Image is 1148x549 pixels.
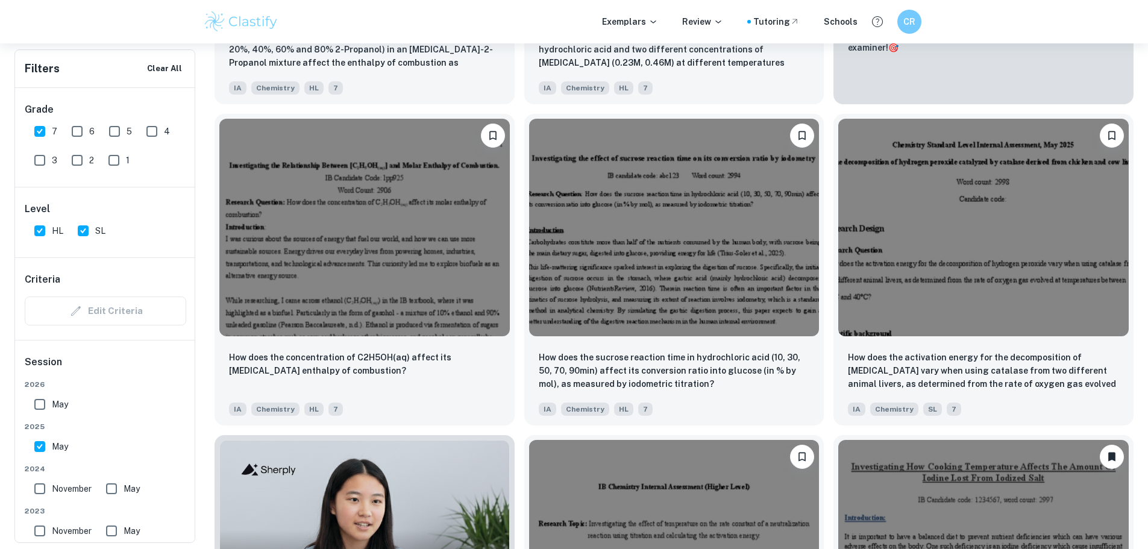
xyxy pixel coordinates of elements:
p: Finding the rate of the neutralization reaction between 0.5M hydrochloric acid and two different ... [539,30,810,71]
img: Chemistry IA example thumbnail: How does the activation energy for the d [838,119,1129,336]
span: Chemistry [561,81,609,95]
span: Chemistry [561,403,609,416]
h6: Grade [25,102,186,117]
span: 6 [89,125,95,138]
span: HL [304,81,324,95]
a: BookmarkHow does the concentration of C2H5OH(aq) affect its molar enthalpy of combustion?IAChemis... [215,114,515,425]
span: 7 [638,403,653,416]
a: Schools [824,15,858,28]
span: 2 [89,154,94,167]
span: 4 [164,125,170,138]
span: HL [304,403,324,416]
button: Bookmark [790,124,814,148]
span: HL [614,403,633,416]
span: IA [848,403,865,416]
span: SL [95,224,105,237]
button: Unbookmark [1100,445,1124,469]
img: Chemistry IA example thumbnail: How does the concentration of C2H5OH(aq) [219,119,510,336]
a: Tutoring [753,15,800,28]
span: 3 [52,154,57,167]
img: Clastify logo [203,10,280,34]
a: BookmarkHow does the sucrose reaction time in hydrochloric acid (10, 30, 50, 70, 90min) affect it... [524,114,824,425]
span: November [52,524,92,538]
span: 🎯 [888,43,899,52]
button: Bookmark [1100,124,1124,148]
span: IA [539,403,556,416]
span: SL [923,403,942,416]
h6: Filters [25,60,60,77]
p: How do different ratios of Ethanol and 2-Propanol (2%, 20%, 40%, 60% and 80% 2-Propanol) in an Et... [229,30,500,71]
span: 7 [328,403,343,416]
img: Chemistry IA example thumbnail: How does the sucrose reaction time in hy [529,119,820,336]
span: IA [539,81,556,95]
span: Chemistry [870,403,918,416]
span: 7 [52,125,57,138]
p: How does the activation energy for the decomposition of hydrogen peroxide vary when using catalas... [848,351,1119,392]
p: Review [682,15,723,28]
span: May [124,524,140,538]
button: Bookmark [481,124,505,148]
a: BookmarkHow does the activation energy for the decomposition of hydrogen peroxide vary when using... [833,114,1134,425]
span: IA [229,81,246,95]
span: May [52,440,68,453]
span: May [52,398,68,411]
span: 7 [328,81,343,95]
span: HL [52,224,63,237]
h6: Level [25,202,186,216]
p: How does the sucrose reaction time in hydrochloric acid (10, 30, 50, 70, 90min) affect its conver... [539,351,810,391]
button: CR [897,10,921,34]
span: 2024 [25,463,186,474]
h6: CR [902,15,916,28]
span: HL [614,81,633,95]
button: Help and Feedback [867,11,888,32]
button: Bookmark [790,445,814,469]
button: Clear All [144,60,185,78]
span: November [52,482,92,495]
span: May [124,482,140,495]
span: IA [229,403,246,416]
div: Criteria filters are unavailable when searching by topic [25,296,186,325]
h6: Session [25,355,186,379]
span: 2026 [25,379,186,390]
p: Exemplars [602,15,658,28]
span: 2023 [25,506,186,516]
span: 5 [127,125,132,138]
span: 7 [947,403,961,416]
h6: Criteria [25,272,60,287]
span: Chemistry [251,403,300,416]
span: 1 [126,154,130,167]
span: 7 [638,81,653,95]
span: Chemistry [251,81,300,95]
span: 2025 [25,421,186,432]
p: How does the concentration of C2H5OH(aq) affect its molar enthalpy of combustion? [229,351,500,377]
